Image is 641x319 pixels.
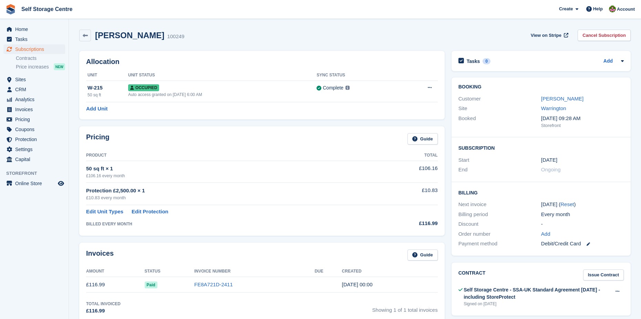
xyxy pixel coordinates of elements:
span: Subscriptions [15,44,56,54]
td: £10.83 [373,183,438,205]
div: Auto access granted on [DATE] 6:00 AM [128,92,317,98]
h2: Contract [458,269,486,281]
th: Due [314,266,342,277]
a: FE8A721D-2411 [194,281,233,287]
span: Invoices [15,105,56,114]
div: Complete [323,84,343,92]
a: menu [3,44,65,54]
span: Pricing [15,115,56,124]
div: 50 sq ft × 1 [86,165,373,173]
div: Discount [458,220,541,228]
td: £106.16 [373,161,438,182]
div: End [458,166,541,174]
span: Showing 1 of 1 total invoices [372,301,438,315]
a: Issue Contract [583,269,624,281]
div: Booked [458,115,541,129]
a: Add [603,57,613,65]
a: Guide [407,133,438,145]
span: Analytics [15,95,56,104]
span: Settings [15,145,56,154]
div: Customer [458,95,541,103]
div: NEW [54,63,65,70]
div: 100249 [167,33,184,41]
div: Next invoice [458,201,541,209]
div: - [541,220,624,228]
td: £116.99 [86,277,145,293]
a: menu [3,155,65,164]
h2: Booking [458,84,624,90]
a: menu [3,105,65,114]
a: menu [3,95,65,104]
span: CRM [15,85,56,94]
a: Cancel Subscription [578,30,631,41]
th: Unit Status [128,70,317,81]
time: 2025-08-09 23:00:25 UTC [342,281,373,287]
span: Help [593,6,603,12]
a: Warrington [541,105,566,111]
a: Add [541,230,550,238]
th: Status [145,266,194,277]
th: Product [86,150,373,161]
h2: [PERSON_NAME] [95,31,164,40]
div: £116.99 [373,220,438,227]
a: menu [3,179,65,188]
h2: Tasks [467,58,480,64]
th: Amount [86,266,145,277]
h2: Billing [458,189,624,196]
h2: Invoices [86,249,114,261]
a: menu [3,34,65,44]
div: BILLED EVERY MONTH [86,221,373,227]
div: 0 [483,58,490,64]
a: menu [3,115,65,124]
div: Debit/Credit Card [541,240,624,248]
div: Order number [458,230,541,238]
div: £116.99 [86,307,121,315]
th: Created [342,266,438,277]
span: Capital [15,155,56,164]
div: £106.16 every month [86,173,373,179]
img: icon-info-grey-7440780725fd019a000dd9b08b2336e03edf1995a4989e88bcd33f0948082b44.svg [345,86,350,90]
a: Contracts [16,55,65,62]
th: Sync Status [317,70,401,81]
a: View on Stripe [528,30,570,41]
h2: Subscription [458,144,624,151]
a: Guide [407,249,438,261]
a: Edit Unit Types [86,208,123,216]
h2: Allocation [86,58,438,66]
a: Preview store [57,179,65,188]
a: Add Unit [86,105,107,113]
a: Reset [560,201,574,207]
img: Robert Fletcher [609,6,616,12]
img: stora-icon-8386f47178a22dfd0bd8f6a31ec36ba5ce8667c1dd55bd0f319d3a0aa187defe.svg [6,4,16,14]
span: Price increases [16,64,49,70]
a: menu [3,85,65,94]
div: [DATE] ( ) [541,201,624,209]
div: [DATE] 09:28 AM [541,115,624,123]
a: Edit Protection [132,208,168,216]
div: Signed on [DATE] [464,301,611,307]
span: Paid [145,281,157,288]
span: Protection [15,135,56,144]
a: Self Storage Centre [19,3,75,15]
span: Storefront [6,170,69,177]
div: Site [458,105,541,113]
div: Storefront [541,122,624,129]
a: menu [3,135,65,144]
a: menu [3,75,65,84]
a: menu [3,145,65,154]
span: Tasks [15,34,56,44]
span: Create [559,6,573,12]
div: Billing period [458,211,541,219]
div: £10.83 every month [86,194,373,201]
th: Unit [86,70,128,81]
div: Payment method [458,240,541,248]
div: Start [458,156,541,164]
h2: Pricing [86,133,110,145]
span: Ongoing [541,167,561,172]
time: 2025-08-09 23:00:00 UTC [541,156,557,164]
span: Online Store [15,179,56,188]
div: W-215 [87,84,128,92]
a: menu [3,24,65,34]
div: 50 sq ft [87,92,128,98]
a: menu [3,125,65,134]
